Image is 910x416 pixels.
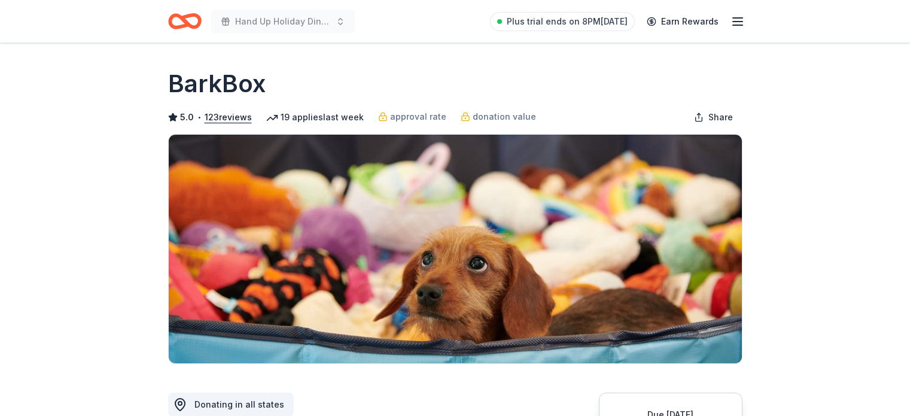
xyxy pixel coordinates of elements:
[684,105,742,129] button: Share
[168,67,266,101] h1: BarkBox
[640,11,726,32] a: Earn Rewards
[235,14,331,29] span: Hand Up Holiday Dinner and Auction
[378,110,446,124] a: approval rate
[168,7,202,35] a: Home
[708,110,733,125] span: Share
[211,10,355,34] button: Hand Up Holiday Dinner and Auction
[473,110,536,124] span: donation value
[507,14,628,29] span: Plus trial ends on 8PM[DATE]
[390,110,446,124] span: approval rate
[197,113,201,122] span: •
[205,110,252,125] button: 123reviews
[461,110,536,124] a: donation value
[194,399,284,409] span: Donating in all states
[169,135,742,363] img: Image for BarkBox
[490,12,635,31] a: Plus trial ends on 8PM[DATE]
[180,110,194,125] span: 5.0
[266,110,364,125] div: 19 applies last week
